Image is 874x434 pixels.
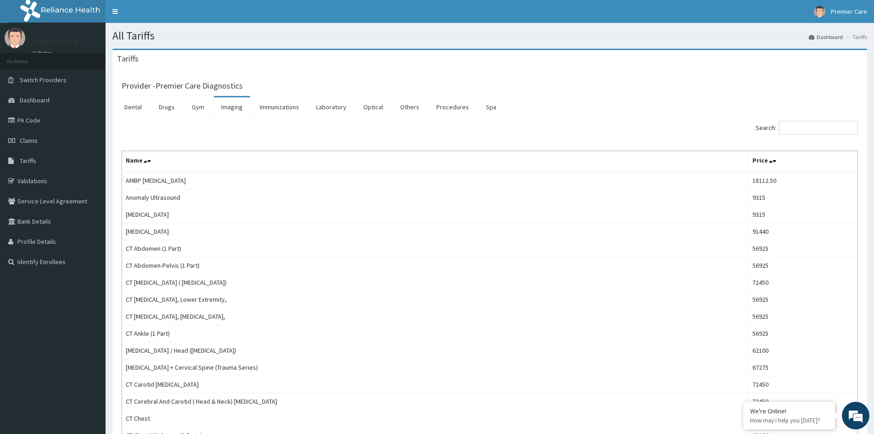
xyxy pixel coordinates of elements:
label: Search: [756,121,858,135]
input: Search: [779,121,858,135]
td: CT Carotid [MEDICAL_DATA] [122,376,749,393]
td: CT Chest [122,410,749,427]
td: CT Cerebral And Carotid ( Head & Neck) [MEDICAL_DATA] [122,393,749,410]
td: 56925 [748,325,857,342]
h3: Provider - Premier Care Diagnostics [122,82,243,90]
td: 91440 [748,223,857,240]
img: User Image [814,6,825,17]
a: Drugs [151,97,182,117]
td: 72450 [748,274,857,291]
li: Tariffs [844,33,867,41]
td: 72450 [748,376,857,393]
td: 56925 [748,240,857,257]
span: Premier Care [831,7,867,16]
td: CT [MEDICAL_DATA], Lower Extremity, [122,291,749,308]
td: 9315 [748,206,857,223]
td: 56925 [748,291,857,308]
h3: Tariffs [117,55,139,63]
td: CT Ankle (1 Part) [122,325,749,342]
a: Dashboard [809,33,843,41]
td: CT [MEDICAL_DATA] ( [MEDICAL_DATA]) [122,274,749,291]
span: Dashboard [20,96,50,104]
td: [MEDICAL_DATA] / Head ([MEDICAL_DATA]) [122,342,749,359]
td: 62100 [748,342,857,359]
td: [MEDICAL_DATA] [122,223,749,240]
a: Imaging [214,97,250,117]
td: 72450 [748,393,857,410]
a: Spa [479,97,504,117]
a: Procedures [429,97,476,117]
td: CT [MEDICAL_DATA], [MEDICAL_DATA], [122,308,749,325]
td: 56925 [748,308,857,325]
span: Switch Providers [20,76,67,84]
td: Anomaly Ultrasound [122,189,749,206]
h1: All Tariffs [112,30,867,42]
td: AMBP [MEDICAL_DATA] [122,172,749,189]
span: Tariffs [20,157,36,165]
td: CT Abdomen-Pelvis (1 Part) [122,257,749,274]
td: 9315 [748,189,857,206]
a: Dental [117,97,149,117]
div: We're Online! [750,407,828,415]
a: Immunizations [252,97,306,117]
span: Claims [20,136,38,145]
p: How may I help you today? [750,417,828,424]
td: CT Abdomen (1 Part) [122,240,749,257]
p: Premier Care [32,37,78,45]
th: Name [122,151,749,172]
td: 18112.50 [748,172,857,189]
td: [MEDICAL_DATA] + Cervical Spine (Trauma Series) [122,359,749,376]
img: User Image [5,28,25,48]
a: Gym [184,97,212,117]
td: 67275 [748,359,857,376]
a: Others [393,97,427,117]
a: Optical [356,97,390,117]
a: Online [32,50,54,56]
a: Laboratory [309,97,354,117]
th: Price [748,151,857,172]
td: [MEDICAL_DATA] [122,206,749,223]
td: 56925 [748,257,857,274]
